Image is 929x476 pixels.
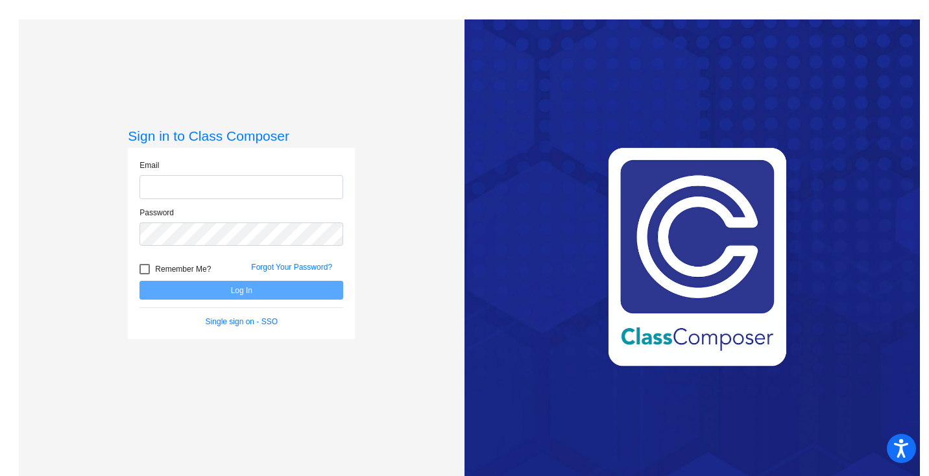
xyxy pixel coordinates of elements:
[206,317,278,326] a: Single sign on - SSO
[128,128,355,144] h3: Sign in to Class Composer
[139,207,174,219] label: Password
[251,263,332,272] a: Forgot Your Password?
[139,160,159,171] label: Email
[155,261,211,277] span: Remember Me?
[139,281,343,300] button: Log In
